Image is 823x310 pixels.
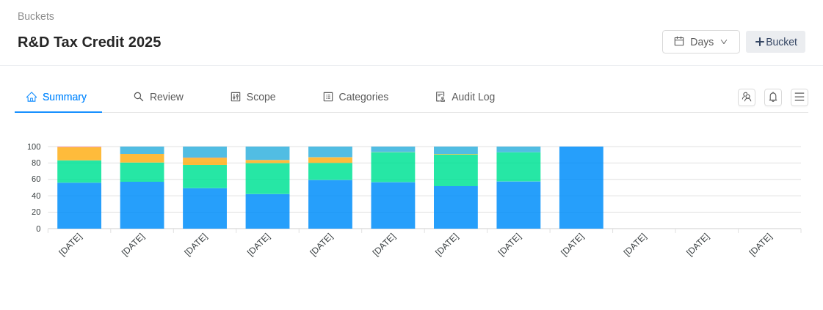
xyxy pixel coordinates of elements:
[684,231,711,258] tspan: [DATE]
[559,231,586,258] tspan: [DATE]
[435,92,446,102] i: icon: audit
[231,92,241,102] i: icon: control
[32,158,40,167] tspan: 80
[747,231,775,258] tspan: [DATE]
[791,89,808,106] button: icon: menu
[182,231,209,258] tspan: [DATE]
[496,231,523,258] tspan: [DATE]
[120,231,147,258] tspan: [DATE]
[32,207,40,216] tspan: 20
[323,92,333,102] i: icon: profile
[134,92,144,102] i: icon: search
[371,231,398,258] tspan: [DATE]
[36,224,40,233] tspan: 0
[662,30,740,53] button: icon: calendarDaysicon: down
[18,10,54,22] a: Buckets
[57,231,84,258] tspan: [DATE]
[32,174,40,183] tspan: 60
[134,91,184,103] span: Review
[435,91,495,103] span: Audit Log
[323,91,389,103] span: Categories
[27,142,40,151] tspan: 100
[622,231,649,258] tspan: [DATE]
[18,30,170,53] span: R&D Tax Credit 2025
[245,231,272,258] tspan: [DATE]
[32,191,40,200] tspan: 40
[746,31,805,53] a: Bucket
[231,91,276,103] span: Scope
[764,89,782,106] button: icon: bell
[26,91,87,103] span: Summary
[26,92,37,102] i: icon: home
[433,231,460,258] tspan: [DATE]
[308,231,335,258] tspan: [DATE]
[738,89,755,106] button: icon: team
